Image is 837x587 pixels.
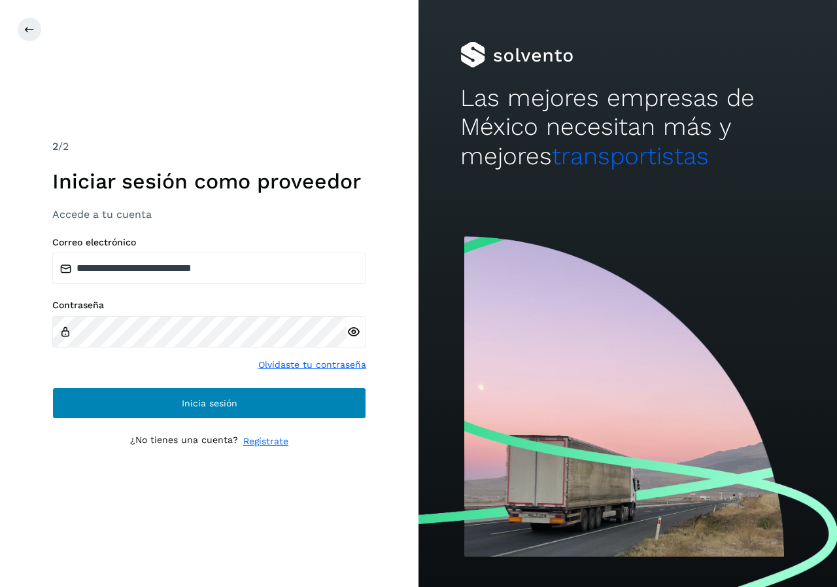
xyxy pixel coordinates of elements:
[552,142,709,170] span: transportistas
[52,237,366,248] label: Correo electrónico
[460,84,795,171] h2: Las mejores empresas de México necesitan más y mejores
[52,300,366,311] label: Contraseña
[182,399,237,408] span: Inicia sesión
[130,435,238,448] p: ¿No tienes una cuenta?
[52,169,366,194] h1: Iniciar sesión como proveedor
[52,208,366,221] h3: Accede a tu cuenta
[258,358,366,372] a: Olvidaste tu contraseña
[52,387,366,419] button: Inicia sesión
[52,139,366,154] div: /2
[52,140,58,152] span: 2
[243,435,288,448] a: Regístrate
